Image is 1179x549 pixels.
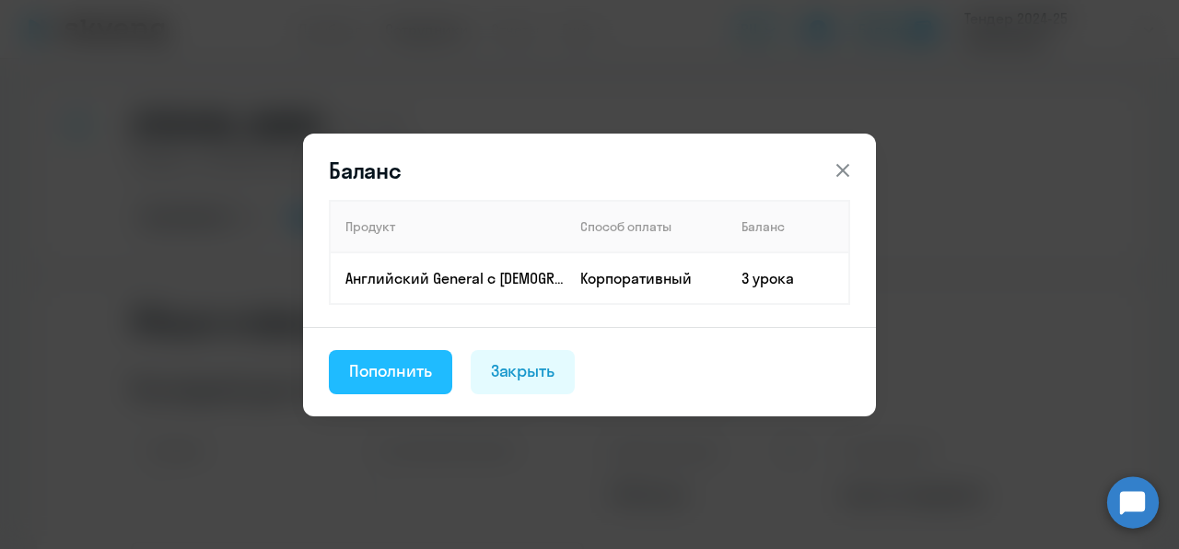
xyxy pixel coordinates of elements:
p: Английский General с [DEMOGRAPHIC_DATA] преподавателем [345,268,565,288]
th: Продукт [330,201,566,252]
th: Способ оплаты [566,201,727,252]
header: Баланс [303,156,876,185]
div: Закрыть [491,359,555,383]
td: 3 урока [727,252,849,304]
div: Пополнить [349,359,432,383]
td: Корпоративный [566,252,727,304]
th: Баланс [727,201,849,252]
button: Закрыть [471,350,576,394]
button: Пополнить [329,350,452,394]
